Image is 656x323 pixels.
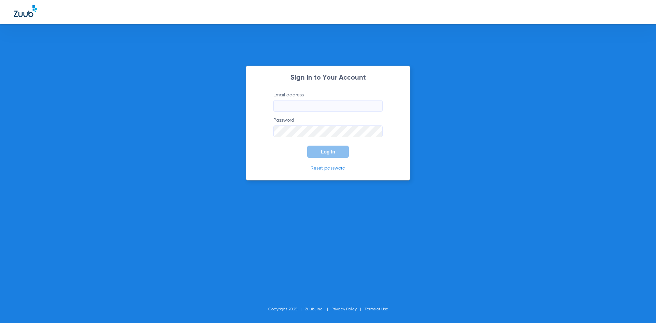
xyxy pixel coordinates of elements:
[305,306,331,313] li: Zuub, Inc.
[273,125,383,137] input: Password
[321,149,335,154] span: Log In
[331,307,357,311] a: Privacy Policy
[268,306,305,313] li: Copyright 2025
[263,75,393,81] h2: Sign In to Your Account
[273,100,383,112] input: Email address
[273,92,383,112] label: Email address
[273,117,383,137] label: Password
[307,146,349,158] button: Log In
[14,5,37,17] img: Zuub Logo
[311,166,345,171] a: Reset password
[365,307,388,311] a: Terms of Use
